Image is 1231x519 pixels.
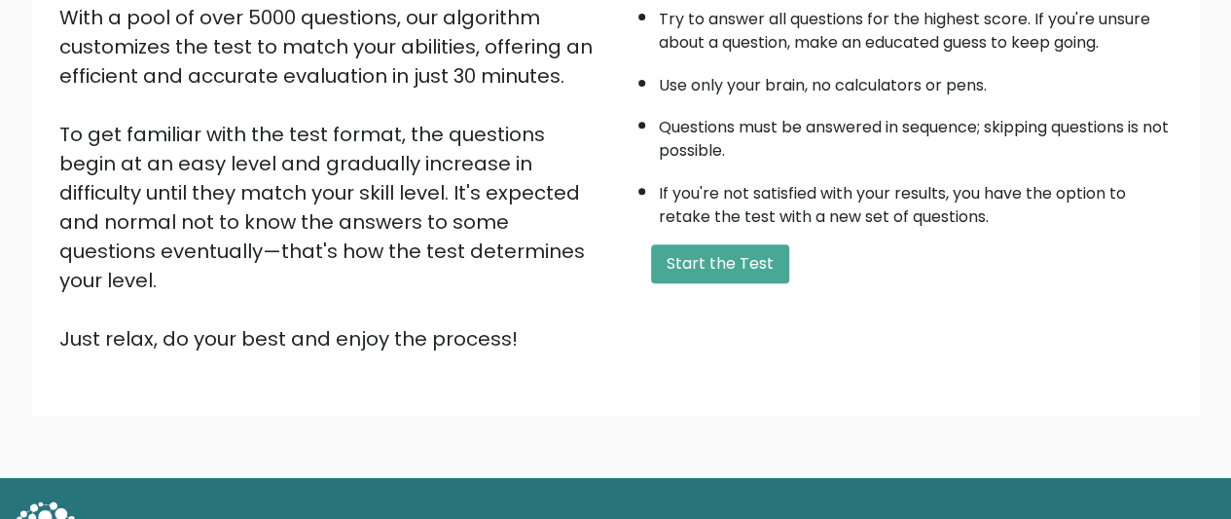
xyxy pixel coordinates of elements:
[659,64,1173,97] li: Use only your brain, no calculators or pens.
[659,172,1173,229] li: If you're not satisfied with your results, you have the option to retake the test with a new set ...
[659,106,1173,163] li: Questions must be answered in sequence; skipping questions is not possible.
[651,244,789,283] button: Start the Test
